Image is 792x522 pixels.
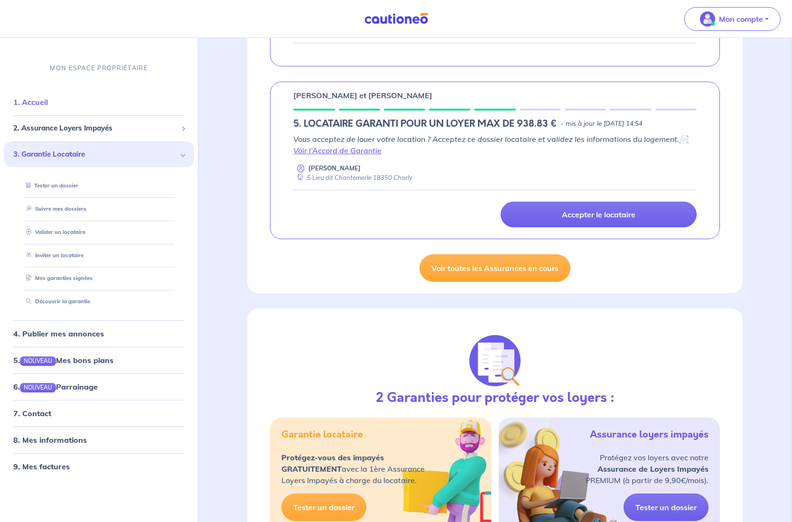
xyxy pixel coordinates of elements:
[561,119,643,129] p: - mis à jour le [DATE] 14:54
[13,149,177,160] span: 3. Garantie Locataire
[419,254,570,282] a: Voir toutes les Assurances en cours
[13,355,113,365] a: 5.NOUVEAUMes bons plans
[4,324,194,343] div: 4. Publier mes annonces
[4,377,194,396] div: 6.NOUVEAUParrainage
[13,97,48,107] a: 1. Accueil
[597,464,708,474] strong: Assurance de Loyers Impayés
[15,294,183,309] div: Découvrir la garantie
[22,205,86,212] a: Suivre mes dossiers
[13,462,70,471] a: 9. Mes factures
[22,229,85,235] a: Valider un locataire
[719,13,763,25] p: Mon compte
[15,224,183,240] div: Valider un locataire
[586,452,708,486] p: Protégez vos loyers avec notre PREMIUM (à partir de 9,90€/mois).
[13,382,98,391] a: 6.NOUVEAUParrainage
[4,351,194,370] div: 5.NOUVEAUMes bons plans
[684,7,781,31] button: illu_account_valid_menu.svgMon compte
[4,457,194,476] div: 9. Mes factures
[13,435,87,445] a: 8. Mes informations
[293,90,432,101] p: [PERSON_NAME] et [PERSON_NAME]
[281,453,384,474] strong: Protégez-vous des impayés GRATUITEMENT
[361,13,432,25] img: Cautioneo
[562,210,635,219] p: Accepter le locataire
[293,173,412,182] div: 5 Lieu dit Chantemerle 18350 Charly
[13,329,104,338] a: 4. Publier mes annonces
[308,164,361,173] p: [PERSON_NAME]
[22,182,78,189] a: Tester un dossier
[4,141,194,168] div: 3. Garantie Locataire
[624,494,708,521] a: Tester un dossier
[293,118,697,130] div: state: RENTER-PROPERTY-IN-PROGRESS, Context: IN-LANDLORD,IN-LANDLORD
[281,494,366,521] a: Tester un dossier
[4,404,194,423] div: 7. Contact
[700,11,715,27] img: illu_account_valid_menu.svg
[4,430,194,449] div: 8. Mes informations
[501,202,697,227] a: Accepter le locataire
[22,275,93,281] a: Mes garanties signées
[15,178,183,194] div: Tester un dossier
[590,429,708,440] h5: Assurance loyers impayés
[293,134,689,155] em: Vous acceptez de louer votre location ? Acceptez ce dossier locataire et validez les informations...
[13,123,177,134] span: 2. Assurance Loyers Impayés
[15,270,183,286] div: Mes garanties signées
[15,201,183,217] div: Suivre mes dossiers
[4,93,194,112] div: 1. Accueil
[376,390,615,406] h3: 2 Garanties pour protéger vos loyers :
[4,119,194,138] div: 2. Assurance Loyers Impayés
[281,429,363,440] h5: Garantie locataire
[281,452,425,486] p: avec la 1ère Assurance Loyers Impayés à charge du locataire.
[50,64,148,73] p: MON ESPACE PROPRIÉTAIRE
[13,409,51,418] a: 7. Contact
[22,298,90,305] a: Découvrir la garantie
[469,335,521,386] img: justif-loupe
[22,252,84,259] a: Inviter un locataire
[15,248,183,263] div: Inviter un locataire
[293,118,557,130] h5: 5. LOCATAIRE GARANTI POUR UN LOYER MAX DE 938.83 €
